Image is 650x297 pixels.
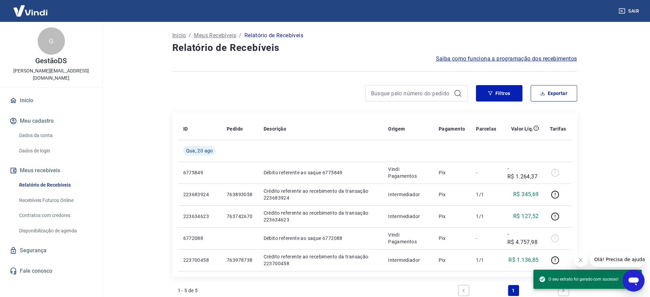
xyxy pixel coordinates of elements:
p: 6772088 [183,235,216,242]
span: Olá! Precisa de ajuda? [4,5,57,10]
button: Sair [617,5,642,17]
img: Vindi [8,0,53,21]
p: Crédito referente ao recebimento da transação 223700458 [264,253,377,267]
button: Filtros [476,85,522,102]
p: Débito referente ao saque 6772088 [264,235,377,242]
a: Saiba como funciona a programação dos recebimentos [436,55,577,63]
div: G [38,27,65,55]
p: Débito referente ao saque 6775849 [264,169,377,176]
a: Previous page [458,285,469,296]
p: 1/1 [476,213,496,220]
span: Qua, 20 ago [186,147,213,154]
p: Pagamento [439,125,465,132]
p: Origem [388,125,405,132]
p: 763978738 [227,257,253,264]
a: Dados de login [16,144,94,158]
p: R$ 127,52 [513,212,539,220]
p: - [476,169,496,176]
p: Pix [439,257,465,264]
p: Intermediador [388,213,428,220]
a: Meus Recebíveis [194,31,236,40]
p: Pix [439,169,465,176]
p: 763893058 [227,191,253,198]
a: Início [172,31,186,40]
input: Busque pelo número do pedido [371,88,451,98]
p: Crédito referente ao recebimento da transação 223634623 [264,210,377,223]
p: Crédito referente ao recebimento da transação 223683924 [264,188,377,201]
p: Pix [439,213,465,220]
p: 1 - 5 de 5 [178,287,198,294]
p: 1/1 [476,191,496,198]
p: Tarifas [550,125,566,132]
p: ID [183,125,188,132]
p: Vindi Pagamentos [388,231,428,245]
p: -R$ 1.264,37 [507,164,539,181]
p: / [239,31,241,40]
p: -R$ 4.757,98 [507,230,539,246]
a: Page 1 is your current page [508,285,519,296]
iframe: Mensagem da empresa [590,252,645,267]
p: Pix [439,235,465,242]
a: Disponibilização de agenda [16,224,94,238]
p: Pedido [227,125,243,132]
button: Meu cadastro [8,113,94,129]
span: O seu extrato foi gerado com sucesso! [539,276,619,283]
p: Relatório de Recebíveis [244,31,303,40]
p: GestãoDS [35,57,67,65]
a: Dados da conta [16,129,94,143]
p: 6775849 [183,169,216,176]
p: Parcelas [476,125,496,132]
iframe: Fechar mensagem [574,253,587,267]
p: 223634623 [183,213,216,220]
p: Vindi Pagamentos [388,166,428,179]
a: Início [8,93,94,108]
h4: Relatório de Recebíveis [172,41,577,55]
p: 763742670 [227,213,253,220]
p: / [189,31,191,40]
p: 223683924 [183,191,216,198]
p: Descrição [264,125,287,132]
button: Exportar [531,85,577,102]
a: Fale conosco [8,264,94,279]
p: R$ 1.136,85 [508,256,539,264]
button: Meus recebíveis [8,163,94,178]
a: Recebíveis Futuros Online [16,193,94,207]
p: 1/1 [476,257,496,264]
p: Intermediador [388,191,428,198]
a: Relatório de Recebíveis [16,178,94,192]
a: Contratos com credores [16,208,94,222]
a: Segurança [8,243,94,258]
iframe: Botão para abrir a janela de mensagens [623,270,645,292]
p: Intermediador [388,257,428,264]
p: [PERSON_NAME][EMAIL_ADDRESS][DOMAIN_NAME] [5,67,97,82]
p: - [476,235,496,242]
p: Pix [439,191,465,198]
p: R$ 345,69 [513,190,539,199]
a: Next page [558,285,569,296]
p: Valor Líq. [511,125,533,132]
p: 223700458 [183,257,216,264]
